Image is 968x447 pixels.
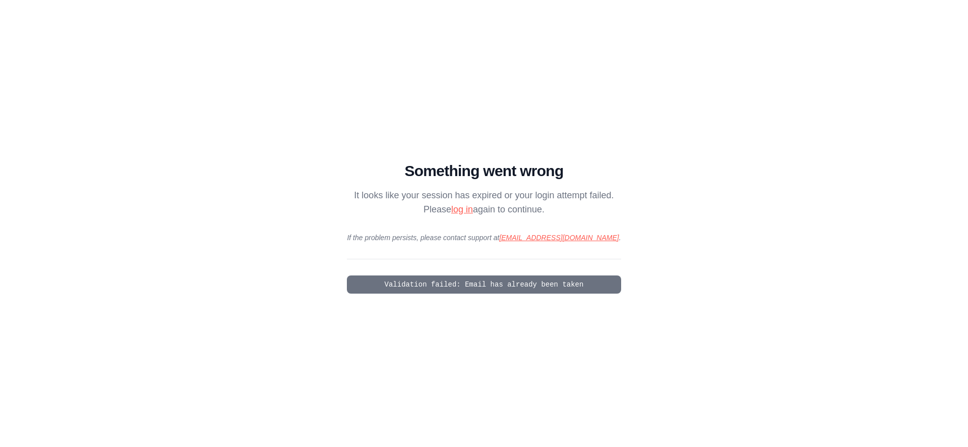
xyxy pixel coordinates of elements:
[347,188,621,202] p: It looks like your session has expired or your login attempt failed.
[347,162,621,180] h1: Something went wrong
[347,233,621,243] p: If the problem persists, please contact support at .
[918,399,968,447] iframe: Chat Widget
[347,275,621,294] pre: Validation failed: Email has already been taken
[451,204,473,214] a: log in
[347,202,621,216] p: Please again to continue.
[499,234,619,242] a: [EMAIL_ADDRESS][DOMAIN_NAME]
